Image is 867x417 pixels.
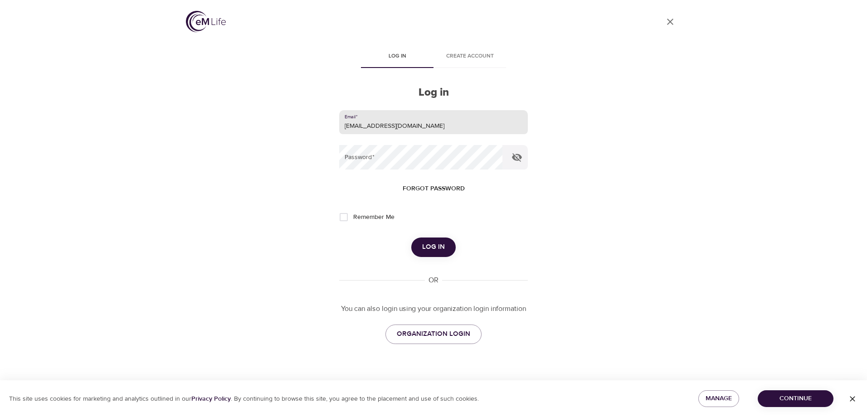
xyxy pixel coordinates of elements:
img: logo [186,11,226,32]
span: Remember Me [353,213,395,222]
button: Manage [698,390,739,407]
span: Create account [439,52,501,61]
button: Forgot password [399,180,468,197]
span: Manage [706,393,732,404]
a: Privacy Policy [191,395,231,403]
button: Continue [758,390,833,407]
span: Continue [765,393,826,404]
div: OR [425,275,442,286]
h2: Log in [339,86,528,99]
a: ORGANIZATION LOGIN [385,325,482,344]
a: close [659,11,681,33]
button: Log in [411,238,456,257]
span: Log in [366,52,428,61]
p: You can also login using your organization login information [339,304,528,314]
span: ORGANIZATION LOGIN [397,328,470,340]
span: Forgot password [403,183,465,194]
div: disabled tabs example [339,46,528,68]
span: Log in [422,241,445,253]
